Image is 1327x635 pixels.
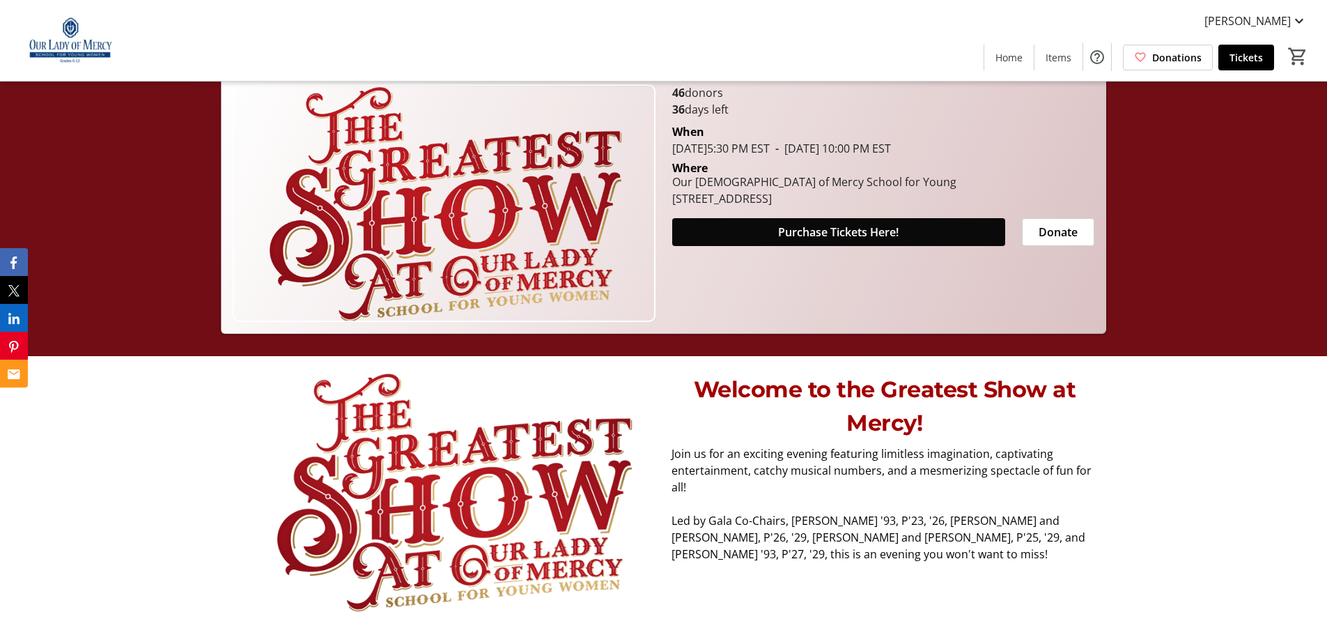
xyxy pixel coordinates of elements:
[1152,50,1202,65] span: Donations
[672,101,1094,118] p: days left
[1034,45,1082,70] a: Items
[995,50,1023,65] span: Home
[672,123,704,140] div: When
[778,224,899,240] span: Purchase Tickets Here!
[672,141,770,156] span: [DATE] 5:30 PM EST
[229,373,655,613] img: undefined
[672,513,1085,562] span: Led by Gala Co-Chairs, [PERSON_NAME] '93, P'23, '26, [PERSON_NAME] and [PERSON_NAME], P'26, '29, ...
[8,6,132,75] img: Our Lady of Mercy School for Young Women's Logo
[1193,10,1319,32] button: [PERSON_NAME]
[1229,50,1263,65] span: Tickets
[672,446,1092,495] span: Join us for an exciting evening featuring limitless imagination, captivating entertainment, catch...
[672,102,685,117] span: 36
[672,162,708,174] div: Where
[672,85,685,100] b: 46
[233,84,655,322] img: Campaign CTA Media Photo
[1285,44,1310,69] button: Cart
[672,218,1005,246] button: Purchase Tickets Here!
[694,376,1076,436] span: Welcome to the Greatest Show at Mercy!
[1039,224,1078,240] span: Donate
[672,174,956,190] div: Our [DEMOGRAPHIC_DATA] of Mercy School for Young
[672,190,956,207] div: [STREET_ADDRESS]
[770,141,891,156] span: [DATE] 10:00 PM EST
[1022,218,1094,246] button: Donate
[1123,45,1213,70] a: Donations
[1218,45,1274,70] a: Tickets
[1204,13,1291,29] span: [PERSON_NAME]
[984,45,1034,70] a: Home
[672,84,1094,101] p: donors
[770,141,784,156] span: -
[1083,43,1111,71] button: Help
[1046,50,1071,65] span: Items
